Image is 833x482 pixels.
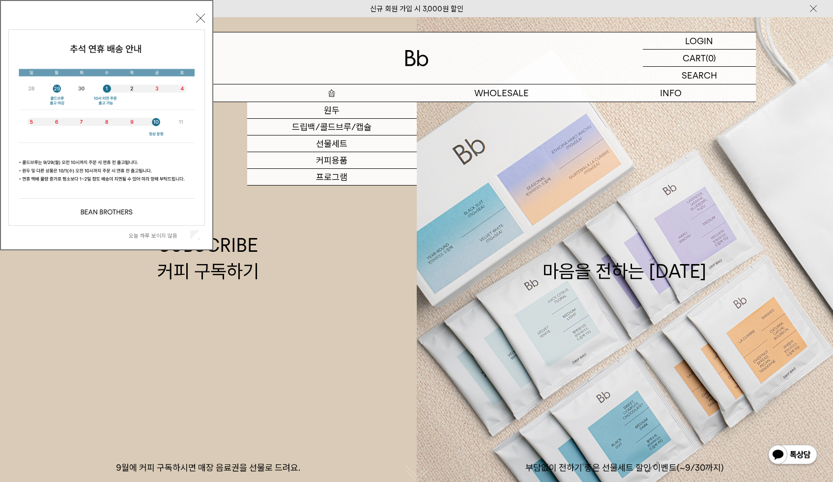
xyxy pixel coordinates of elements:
div: 마음을 전하는 [DATE] [543,232,707,284]
a: LOGIN [643,32,756,50]
p: LOGIN [685,32,713,49]
a: 프로그램 [247,169,417,186]
img: 5e4d662c6b1424087153c0055ceb1a13_140731.jpg [9,30,204,225]
a: 신규 회원 가입 시 3,000원 할인 [370,4,463,13]
a: 원두 [247,102,417,119]
label: 오늘 하루 보이지 않음 [129,232,188,239]
div: SUBSCRIBE 커피 구독하기 [157,232,259,284]
p: CART [683,50,706,66]
button: 닫기 [196,14,205,23]
a: 커피용품 [247,152,417,169]
a: 드립백/콜드브루/캡슐 [247,119,417,135]
p: INFO [586,84,756,102]
p: (0) [706,50,716,66]
a: CART (0) [643,50,756,67]
p: SEARCH [682,67,717,84]
a: 숍 [247,84,417,102]
p: WHOLESALE [417,84,586,102]
img: 카카오톡 채널 1:1 채팅 버튼 [767,444,818,467]
img: 로고 [405,50,429,66]
a: 선물세트 [247,135,417,152]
